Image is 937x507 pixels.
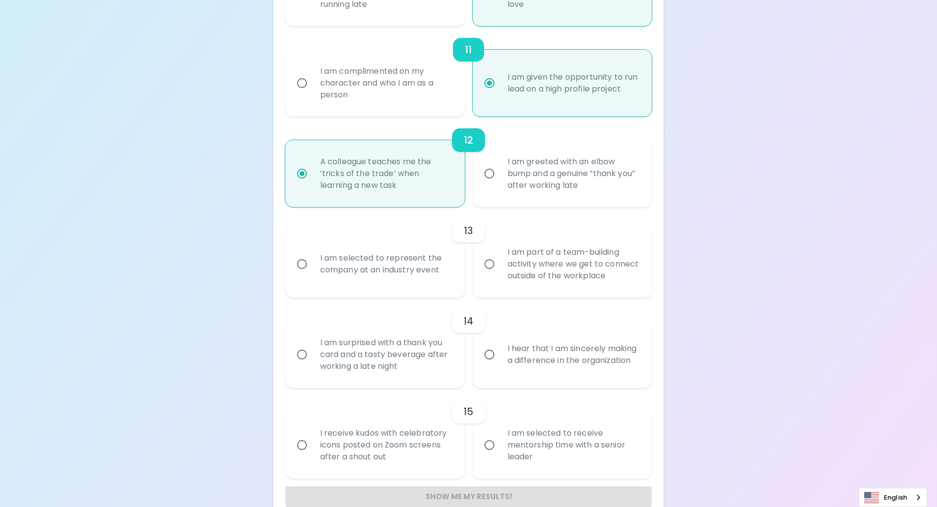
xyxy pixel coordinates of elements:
div: Language [859,488,927,507]
h6: 12 [464,132,473,148]
h6: 11 [465,42,472,58]
div: I am part of a team-building activity where we get to connect outside of the workplace [500,235,647,294]
div: I am greeted with an elbow bump and a genuine “thank you” after working late [500,144,647,203]
div: choice-group-check [285,117,652,207]
div: choice-group-check [285,388,652,478]
div: I am surprised with a thank you card and a tasty beverage after working a late night [312,325,459,384]
div: I am complimented on my character and who I am as a person [312,54,459,113]
div: I receive kudos with celebratory icons posted on Zoom screens after a shout out [312,416,459,475]
div: choice-group-check [285,207,652,298]
h6: 15 [463,404,473,419]
div: choice-group-check [285,26,652,117]
aside: Language selected: English [859,488,927,507]
a: English [859,488,927,507]
h6: 14 [463,313,473,329]
div: I am selected to represent the company at an industry event [312,240,459,288]
div: I hear that I am sincerely making a difference in the organization [500,331,647,378]
div: A colleague teaches me the ‘tricks of the trade’ when learning a new task [312,144,459,203]
div: choice-group-check [285,298,652,388]
div: I am selected to receive mentorship time with a senior leader [500,416,647,475]
h6: 13 [464,223,473,239]
div: I am given the opportunity to run lead on a high profile project [500,60,647,107]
